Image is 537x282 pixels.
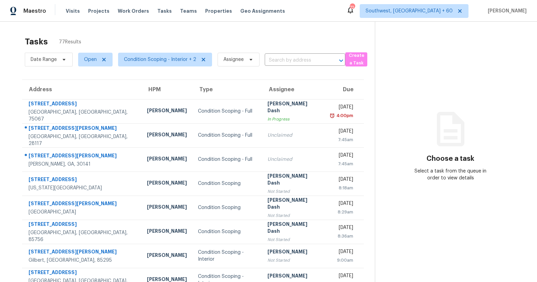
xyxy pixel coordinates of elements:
[330,224,353,233] div: [DATE]
[198,249,256,263] div: Condition Scoping - Interior
[330,104,353,112] div: [DATE]
[267,257,319,264] div: Not Started
[267,100,319,116] div: [PERSON_NAME] Dash
[29,125,136,133] div: [STREET_ADDRESS][PERSON_NAME]
[22,80,141,99] th: Address
[29,229,136,243] div: [GEOGRAPHIC_DATA], [GEOGRAPHIC_DATA], 85756
[157,9,172,13] span: Tasks
[29,185,136,191] div: [US_STATE][GEOGRAPHIC_DATA]
[325,80,364,99] th: Due
[124,56,196,63] span: Condition Scoping - Interior + 2
[330,185,353,191] div: 8:18am
[198,156,256,163] div: Condition Scoping - Full
[84,56,97,63] span: Open
[267,248,319,257] div: [PERSON_NAME]
[267,221,319,236] div: [PERSON_NAME] Dash
[29,176,136,185] div: [STREET_ADDRESS]
[267,132,319,139] div: Unclaimed
[198,180,256,187] div: Condition Scoping
[267,212,319,219] div: Not Started
[335,112,353,119] div: 4:00pm
[118,8,149,14] span: Work Orders
[29,109,136,123] div: [GEOGRAPHIC_DATA], [GEOGRAPHIC_DATA], 75067
[330,233,353,240] div: 8:36am
[147,179,187,188] div: [PERSON_NAME]
[29,152,136,161] div: [STREET_ADDRESS][PERSON_NAME]
[198,228,256,235] div: Condition Scoping
[147,155,187,164] div: [PERSON_NAME]
[413,168,488,181] div: Select a task from the queue in order to view details
[29,257,136,264] div: Gilbert, [GEOGRAPHIC_DATA], 85295
[330,200,353,209] div: [DATE]
[330,272,353,281] div: [DATE]
[330,248,353,257] div: [DATE]
[330,160,353,167] div: 7:45am
[267,197,319,212] div: [PERSON_NAME] Dash
[23,8,46,14] span: Maestro
[66,8,80,14] span: Visits
[223,56,244,63] span: Assignee
[345,52,367,66] button: Create a Task
[147,203,187,212] div: [PERSON_NAME]
[29,209,136,216] div: [GEOGRAPHIC_DATA]
[59,39,81,45] span: 77 Results
[267,156,319,163] div: Unclaimed
[29,221,136,229] div: [STREET_ADDRESS]
[336,56,346,65] button: Open
[29,248,136,257] div: [STREET_ADDRESS][PERSON_NAME]
[29,161,136,168] div: [PERSON_NAME], GA, 30141
[141,80,192,99] th: HPM
[198,132,256,139] div: Condition Scoping - Full
[485,8,527,14] span: [PERSON_NAME]
[349,52,364,67] span: Create a Task
[205,8,232,14] span: Properties
[330,209,353,216] div: 8:29am
[330,176,353,185] div: [DATE]
[25,38,48,45] h2: Tasks
[147,252,187,260] div: [PERSON_NAME]
[330,136,353,143] div: 7:45am
[147,131,187,140] div: [PERSON_NAME]
[350,4,355,11] div: 724
[147,107,187,116] div: [PERSON_NAME]
[29,133,136,147] div: [GEOGRAPHIC_DATA], [GEOGRAPHIC_DATA], 28117
[267,272,319,281] div: [PERSON_NAME]
[198,108,256,115] div: Condition Scoping - Full
[29,100,136,109] div: [STREET_ADDRESS]
[366,8,453,14] span: Southwest, [GEOGRAPHIC_DATA] + 60
[29,269,136,278] div: [STREET_ADDRESS]
[88,8,109,14] span: Projects
[427,155,474,162] h3: Choose a task
[267,116,319,123] div: In Progress
[31,56,57,63] span: Date Range
[240,8,285,14] span: Geo Assignments
[330,128,353,136] div: [DATE]
[267,236,319,243] div: Not Started
[262,80,325,99] th: Assignee
[192,80,262,99] th: Type
[267,173,319,188] div: [PERSON_NAME] Dash
[180,8,197,14] span: Teams
[265,55,326,66] input: Search by address
[267,188,319,195] div: Not Started
[330,152,353,160] div: [DATE]
[198,204,256,211] div: Condition Scoping
[329,112,335,119] img: Overdue Alarm Icon
[330,257,353,264] div: 9:00am
[29,200,136,209] div: [STREET_ADDRESS][PERSON_NAME]
[147,228,187,236] div: [PERSON_NAME]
